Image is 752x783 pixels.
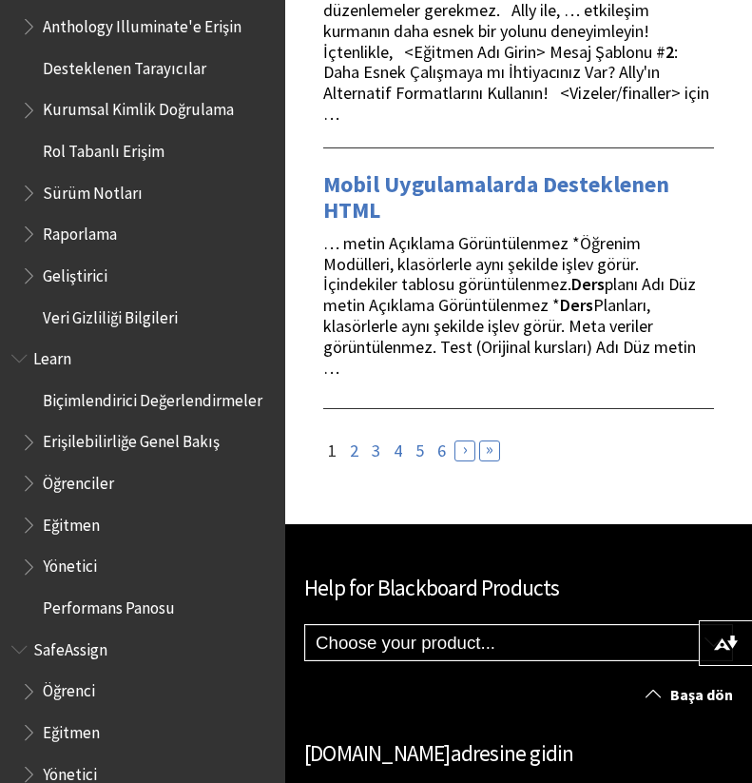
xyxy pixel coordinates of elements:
[43,260,107,285] span: Geliştirici
[437,438,446,465] a: 6
[43,467,114,493] span: Öğrenciler
[43,675,95,701] span: Öğrenci
[33,343,71,368] span: Learn
[43,135,164,161] span: Rol Tabanlı Erişim
[43,592,175,617] span: Performans Panosu
[11,343,274,624] nav: Book outline for Blackboard Learn Help
[323,169,669,226] a: Mobil Uygulamalarda Desteklenen HTML
[560,294,593,316] strong: Ders
[631,677,752,713] a: Başa dön
[43,426,220,452] span: Erişilebilirliğe Genel Bakış
[463,438,468,460] span: ›
[43,551,97,577] span: Yönetici
[486,438,493,460] span: »
[665,41,674,63] strong: 2
[304,572,733,605] h2: Help for Blackboard Products
[43,177,143,203] span: Sürüm Notları
[323,232,696,379] span: … metin Açıklama Görüntülenmez *Öğrenim Modülleri, klasörlerle aynı şekilde işlev görür. İçindeki...
[43,716,100,742] span: Eğitmen
[304,739,451,767] a: [DOMAIN_NAME]
[571,273,605,295] strong: Ders
[328,438,337,464] a: 1
[43,94,234,120] span: Kurumsal Kimlik Doğrulama
[43,218,117,244] span: Raporlama
[33,634,107,659] span: SafeAssign
[43,302,178,327] span: Veri Gizliliği Bilgileri
[43,509,100,535] span: Eğitmen
[394,438,402,465] a: 4
[372,438,380,465] a: 3
[415,438,424,465] a: 5
[43,52,206,78] span: Desteklenen Tarayıcılar
[350,438,358,465] a: 2
[43,10,241,36] span: Anthology Illuminate'e Erişin
[304,737,733,771] h3: adresine gidin
[43,384,262,410] span: Biçimlendirici Değerlendirmeler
